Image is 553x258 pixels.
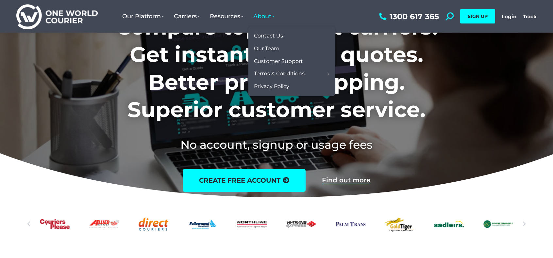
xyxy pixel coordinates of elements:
span: Resources [210,13,243,20]
div: 8 / 25 [89,213,119,235]
a: Carriers [169,6,205,26]
div: 13 / 25 [336,213,365,235]
img: One World Courier [16,3,98,30]
div: 11 / 25 [237,213,267,235]
span: Our Platform [122,13,164,20]
div: 7 / 25 [40,213,70,235]
a: Our Platform [117,6,169,26]
a: Our Team [252,42,332,55]
a: create free account [183,169,306,192]
span: Customer Support [254,58,303,65]
a: Find out more [322,177,370,184]
a: 1300 617 365 [377,12,439,21]
a: Direct Couriers logo [139,213,168,235]
a: Richers-Transport-logo2 [483,213,513,235]
span: Terms & Conditions [254,70,305,77]
span: Contact Us [254,33,283,39]
h2: No account, signup or usage fees [73,137,481,153]
a: Sadleirs_logo_green [434,213,464,235]
div: 15 / 25 [434,213,464,235]
a: Customer Support [252,55,332,68]
span: About [253,13,275,20]
a: Contact Us [252,30,332,42]
a: Hi-Trans_logo [286,213,316,235]
a: About [248,6,279,26]
div: 14 / 25 [385,213,415,235]
div: Slides [40,213,513,235]
a: Couriers Please logo [40,213,70,235]
h1: Compare top freight carriers. Get instant freight quotes. Better priced shipping. Superior custom... [73,13,481,124]
div: 12 / 25 [286,213,316,235]
a: Track [523,13,537,20]
span: Our Team [254,45,279,52]
a: Terms & Conditions [252,68,332,80]
a: Privacy Policy [252,80,332,93]
a: Northline logo [237,213,267,235]
div: 9 / 25 [139,213,168,235]
div: 16 / 25 [483,213,513,235]
a: Login [502,13,516,20]
a: Followmont transoirt web logo [188,213,217,235]
a: Palm-Trans-logo_x2-1 [336,213,365,235]
span: Privacy Policy [254,83,289,90]
a: SIGN UP [460,9,495,23]
div: 10 / 25 [188,213,217,235]
a: Allied Express logo [89,213,119,235]
span: SIGN UP [468,13,488,19]
a: Resources [205,6,248,26]
span: Carriers [174,13,200,20]
a: gb [385,213,415,235]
